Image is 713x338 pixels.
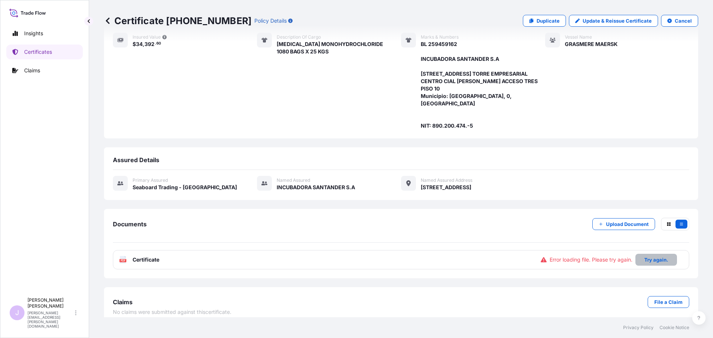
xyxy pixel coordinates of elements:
p: Cancel [675,17,692,24]
p: Try again. [644,256,668,263]
a: File a Claim [648,296,689,308]
a: Insights [6,26,83,41]
span: [STREET_ADDRESS] [421,184,471,191]
a: Claims [6,63,83,78]
p: Insights [24,30,43,37]
span: $ [133,42,136,47]
p: [PERSON_NAME] [PERSON_NAME] [27,297,74,309]
p: Certificates [24,48,52,56]
span: J [15,309,19,316]
a: Duplicate [523,15,566,27]
span: 392 [144,42,154,47]
p: Upload Document [606,220,649,228]
a: Update & Reissue Certificate [569,15,658,27]
p: Policy Details [254,17,287,24]
a: Privacy Policy [623,325,654,331]
span: Assured Details [113,156,159,164]
span: Error loading file. Please try again. [550,256,632,263]
button: Upload Document [592,218,655,230]
span: . [155,42,156,45]
span: 34 [136,42,143,47]
span: INCUBADORA SANTANDER S.A [277,184,355,191]
span: [MEDICAL_DATA] MONOHYDROCHLORIDE 1080 BAGS X 25 KGS [277,40,383,55]
p: Duplicate [537,17,560,24]
a: Certificates [6,45,83,59]
span: 60 [156,42,161,45]
span: Seaboard Trading - [GEOGRAPHIC_DATA] [133,184,237,191]
span: , [143,42,144,47]
button: Try again. [635,254,677,266]
text: PDF [121,259,126,262]
span: Named Assured Address [421,177,472,183]
p: Update & Reissue Certificate [583,17,652,24]
span: Certificate [133,256,159,263]
span: Claims [113,298,133,306]
p: File a Claim [654,298,683,306]
button: Cancel [661,15,698,27]
p: Certificate [PHONE_NUMBER] [104,15,251,27]
span: Named Assured [277,177,310,183]
span: Documents [113,220,147,228]
span: BL 259459162 INCUBADORA SANTANDER S.A [STREET_ADDRESS] TORRE EMPRESARIAL CENTRO CIAL [PERSON_NAME... [421,40,545,129]
p: [PERSON_NAME][EMAIL_ADDRESS][PERSON_NAME][DOMAIN_NAME] [27,311,74,328]
p: Claims [24,67,40,74]
span: GRASMERE MAERSK [565,40,618,48]
span: Primary assured [133,177,168,183]
span: No claims were submitted against this certificate . [113,308,231,316]
a: Cookie Notice [660,325,689,331]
